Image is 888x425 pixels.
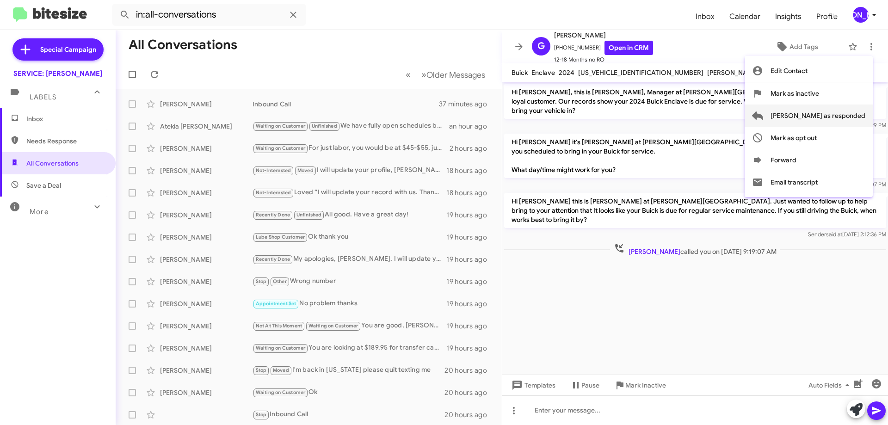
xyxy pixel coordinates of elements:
span: Mark as opt out [771,127,817,149]
button: Email transcript [745,171,873,193]
span: Mark as inactive [771,82,819,105]
button: Forward [745,149,873,171]
span: Edit Contact [771,60,808,82]
span: [PERSON_NAME] as responded [771,105,865,127]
